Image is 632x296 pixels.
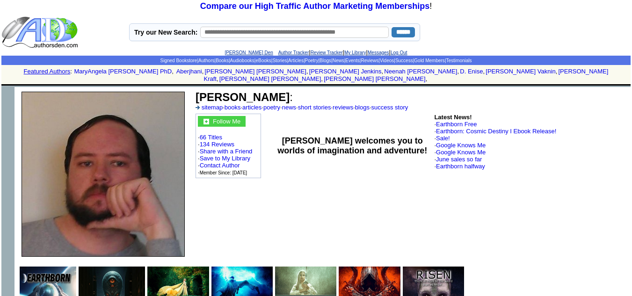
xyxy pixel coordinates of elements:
[446,58,472,63] a: Testimonials
[74,68,608,82] font: , , , , , , , , , ,
[174,69,174,74] font: i
[200,162,240,169] a: Contact Author
[213,118,240,125] font: Follow Me
[311,50,343,55] a: Review Tracker
[196,91,293,103] font: :
[200,134,222,141] a: 66 Titles
[225,49,407,56] font: | | | |
[200,1,432,11] font: !
[436,156,482,163] a: June sales so far
[200,1,429,11] a: Compare our High Traffic Author Marketing Memberships
[198,58,214,63] a: Authors
[230,58,254,63] a: Audiobooks
[315,84,317,86] img: shim.gif
[277,136,427,155] b: [PERSON_NAME] welcomes you to worlds of imagination and adventure!
[204,68,609,82] a: [PERSON_NAME] Kraft
[344,50,366,55] a: My Library
[436,142,486,149] a: Google Knows Me
[305,58,319,63] a: Poetry
[203,119,209,124] img: gc.jpg
[205,68,306,75] a: [PERSON_NAME] [PERSON_NAME]
[320,58,331,63] a: Blogs
[200,155,250,162] a: Save to My Library
[200,170,247,175] font: Member Since: [DATE]
[200,148,253,155] a: Share with a Friend
[200,141,234,148] a: 134 Reviews
[134,29,197,36] label: Try our New Search:
[371,104,408,111] a: success story
[345,58,360,63] a: Events
[380,58,394,63] a: Videos
[196,106,200,109] img: a_336699.gif
[395,58,413,63] a: Success
[160,58,197,63] a: Signed Bookstore
[436,128,556,135] a: Earthborn: Cosmic Destiny I Ebook Release!
[288,58,304,63] a: Articles
[174,68,202,75] a: Aberjhani
[436,163,485,170] a: Earthborn halfway
[355,104,370,111] a: blogs
[434,163,485,170] font: ·
[255,58,271,63] a: eBooks
[427,77,428,82] font: i
[436,121,477,128] a: Earthborn Free
[196,91,290,103] b: [PERSON_NAME]
[361,58,378,63] a: Reviews
[434,114,472,121] b: Latest News!
[216,58,229,63] a: Books
[298,104,331,111] a: short stories
[486,68,555,75] a: [PERSON_NAME] Vaknin
[263,104,280,111] a: poetry
[391,50,407,55] a: Log Out
[557,69,558,74] font: i
[308,69,309,74] font: i
[436,135,450,142] a: Sale!
[434,142,486,149] font: ·
[368,50,389,55] a: Messages
[384,68,457,75] a: Neenah [PERSON_NAME]
[434,121,477,128] font: ·
[436,149,486,156] a: Google Knows Me
[414,58,445,63] a: Gold Members
[278,50,309,55] a: Author Tracker
[22,92,185,257] img: 16018.jpg
[1,16,80,49] img: logo_ad.gif
[282,104,296,111] a: news
[160,58,472,63] span: | | | | | | | | | | | | | | |
[213,117,240,125] a: Follow Me
[434,156,482,163] font: ·
[460,68,483,75] a: D. Enise
[323,77,324,82] font: i
[74,68,172,75] a: MaryAngela [PERSON_NAME] PhD
[70,68,72,75] font: :
[315,86,317,87] img: shim.gif
[459,69,460,74] font: i
[333,58,344,63] a: News
[485,69,486,74] font: i
[272,58,287,63] a: Stories
[24,68,71,75] a: Featured Authors
[434,128,556,135] font: ·
[434,149,486,156] font: ·
[196,104,408,111] font: · · · · · · · ·
[242,104,262,111] a: articles
[333,104,353,111] a: reviews
[219,75,321,82] a: [PERSON_NAME] [PERSON_NAME]
[383,69,384,74] font: i
[198,116,259,176] font: · · · · · ·
[225,104,241,111] a: books
[225,50,273,55] a: [PERSON_NAME] Den
[1,87,15,100] img: shim.gif
[202,104,223,111] a: sitemap
[309,68,382,75] a: [PERSON_NAME] Jenkins
[434,135,450,142] font: ·
[324,75,425,82] a: [PERSON_NAME] [PERSON_NAME]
